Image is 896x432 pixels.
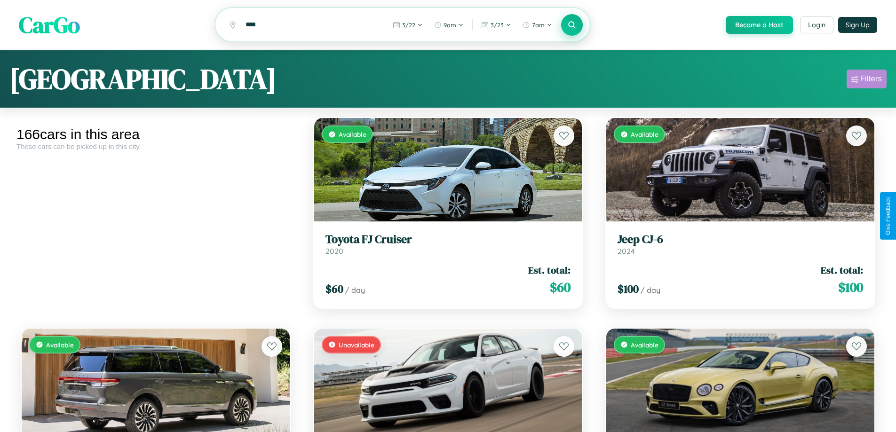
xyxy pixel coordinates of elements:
[16,126,295,142] div: 166 cars in this area
[476,17,516,32] button: 3/23
[821,263,863,277] span: Est. total:
[618,233,863,246] h3: Jeep CJ-6
[550,278,571,297] span: $ 60
[325,233,571,246] h3: Toyota FJ Cruiser
[46,341,74,349] span: Available
[444,21,456,29] span: 9am
[345,285,365,295] span: / day
[325,281,343,297] span: $ 60
[838,278,863,297] span: $ 100
[339,130,366,138] span: Available
[641,285,660,295] span: / day
[9,60,277,98] h1: [GEOGRAPHIC_DATA]
[325,233,571,256] a: Toyota FJ Cruiser2020
[19,9,80,40] span: CarGo
[631,341,658,349] span: Available
[16,142,295,150] div: These cars can be picked up in this city.
[631,130,658,138] span: Available
[532,21,545,29] span: 7am
[860,74,882,84] div: Filters
[800,16,833,33] button: Login
[339,341,374,349] span: Unavailable
[528,263,571,277] span: Est. total:
[618,246,635,256] span: 2024
[847,70,887,88] button: Filters
[618,281,639,297] span: $ 100
[429,17,468,32] button: 9am
[838,17,877,33] button: Sign Up
[402,21,415,29] span: 3 / 22
[618,233,863,256] a: Jeep CJ-62024
[518,17,557,32] button: 7am
[491,21,504,29] span: 3 / 23
[885,197,891,235] div: Give Feedback
[726,16,793,34] button: Become a Host
[325,246,343,256] span: 2020
[388,17,428,32] button: 3/22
